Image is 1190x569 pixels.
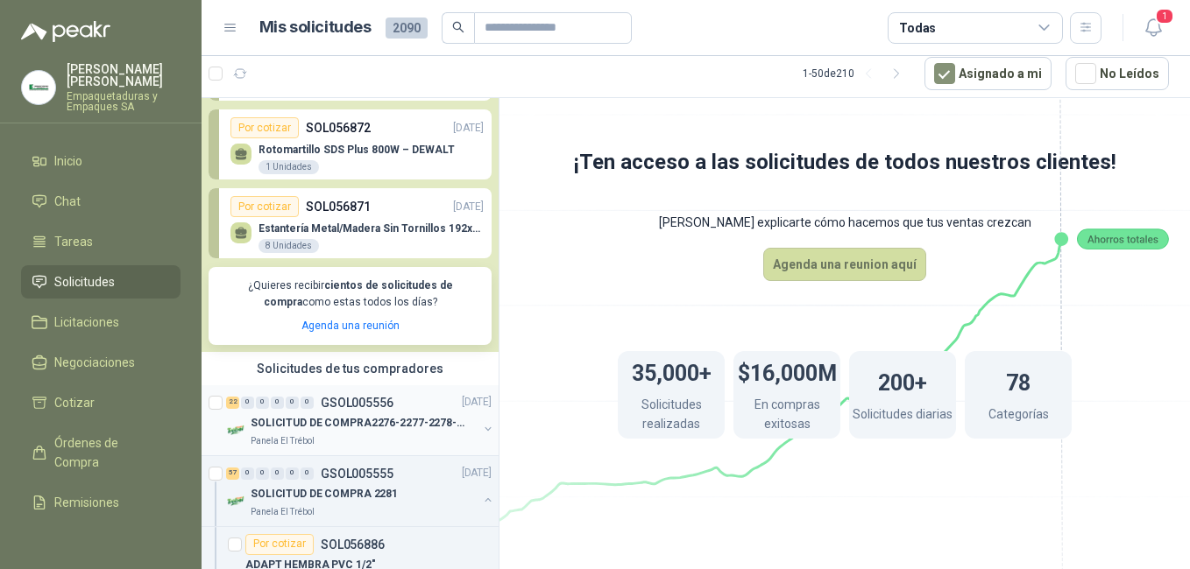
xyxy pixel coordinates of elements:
span: 2090 [386,18,428,39]
a: 22 0 0 0 0 0 GSOL005556[DATE] Company LogoSOLICITUD DE COMPRA2276-2277-2278-2284-2285-Panela El T... [226,392,495,448]
p: Panela El Trébol [251,434,315,448]
span: search [452,21,464,33]
p: [DATE] [462,394,492,411]
span: Solicitudes [54,272,115,292]
p: SOLICITUD DE COMPRA 2281 [251,486,398,502]
a: Agenda una reunión [301,320,400,332]
h1: 200+ [878,362,927,400]
div: 1 - 50 de 210 [803,60,910,88]
button: No Leídos [1066,57,1169,90]
a: 57 0 0 0 0 0 GSOL005555[DATE] Company LogoSOLICITUD DE COMPRA 2281Panela El Trébol [226,463,495,519]
p: Estantería Metal/Madera Sin Tornillos 192x100x50 cm 5 Niveles Gris [259,222,484,235]
span: Cotizar [54,393,95,412]
p: [DATE] [453,120,484,137]
img: Company Logo [226,420,247,441]
p: Solicitudes diarias [853,404,953,428]
h1: 35,000+ [632,352,712,390]
div: Por cotizar [245,534,314,555]
a: Inicio [21,144,181,178]
p: Rotomartillo SDS Plus 800W – DEWALT [259,144,455,156]
span: Negociaciones [54,353,135,372]
div: 8 Unidades [259,239,319,253]
div: Por cotizar [230,117,299,138]
p: Categorías [988,404,1049,428]
p: SOLICITUD DE COMPRA2276-2277-2278-2284-2285- [251,415,469,432]
b: cientos de solicitudes de compra [264,279,453,308]
div: 0 [301,397,314,409]
h1: Mis solicitudes [259,15,372,40]
p: En compras exitosas [733,395,840,438]
div: 0 [286,397,299,409]
a: Remisiones [21,486,181,519]
a: Chat [21,185,181,218]
div: Solicitudes de tus compradores [202,352,499,385]
p: Solicitudes realizadas [618,395,725,438]
div: 0 [286,467,299,480]
span: Remisiones [54,493,119,512]
span: Licitaciones [54,313,119,332]
img: Company Logo [226,491,247,512]
img: Logo peakr [21,21,110,42]
div: 0 [256,397,269,409]
div: 0 [271,467,284,480]
button: Agenda una reunion aquí [763,248,926,281]
p: SOL056872 [306,118,371,137]
h1: $16,000M [738,352,837,390]
a: Licitaciones [21,306,181,339]
span: Tareas [54,232,93,251]
a: Solicitudes [21,265,181,299]
img: Company Logo [22,71,55,104]
div: 0 [256,467,269,480]
div: 0 [301,467,314,480]
span: Inicio [54,151,82,171]
div: 0 [241,467,254,480]
span: Chat [54,192,81,211]
div: Todas [899,18,936,38]
p: SOL056886 [321,538,385,551]
span: Órdenes de Compra [54,433,164,472]
p: GSOL005555 [321,467,393,480]
a: Órdenes de Compra [21,426,181,479]
p: [PERSON_NAME] [PERSON_NAME] [67,63,181,88]
span: 1 [1155,8,1174,25]
p: SOL056871 [306,197,371,216]
a: Por cotizarSOL056871[DATE] Estantería Metal/Madera Sin Tornillos 192x100x50 cm 5 Niveles Gris8 Un... [209,188,492,258]
a: Por cotizarSOL056872[DATE] Rotomartillo SDS Plus 800W – DEWALT1 Unidades [209,109,492,179]
a: Tareas [21,225,181,258]
p: Empaquetaduras y Empaques SA [67,91,181,112]
a: Negociaciones [21,346,181,379]
div: Por cotizar [230,196,299,217]
div: 1 Unidades [259,160,319,174]
div: 0 [271,397,284,409]
p: Panela El Trébol [251,505,315,519]
div: 22 [226,397,239,409]
p: [DATE] [453,199,484,215]
a: Cotizar [21,386,181,419]
div: 0 [241,397,254,409]
p: ¿Quieres recibir como estas todos los días? [219,277,481,311]
button: Asignado a mi [924,57,1052,90]
h1: 78 [1006,362,1031,400]
button: 1 [1137,12,1169,44]
p: [DATE] [462,465,492,481]
a: Configuración [21,526,181,559]
div: 57 [226,467,239,480]
p: GSOL005556 [321,397,393,409]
